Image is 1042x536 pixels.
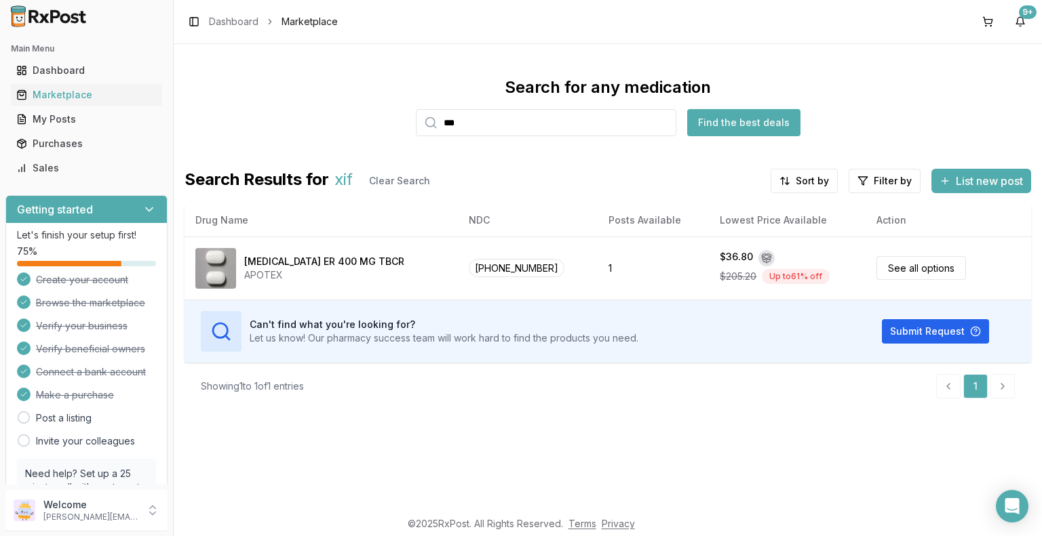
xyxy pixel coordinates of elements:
[36,434,135,448] a: Invite your colleagues
[1019,5,1037,19] div: 9+
[687,109,800,136] button: Find the best deals
[11,131,162,156] a: Purchases
[5,5,92,27] img: RxPost Logo
[282,15,338,28] span: Marketplace
[185,204,458,236] th: Drug Name
[598,204,710,236] th: Posts Available
[16,161,157,175] div: Sales
[956,173,1023,189] span: List new post
[36,296,145,310] span: Browse the marketplace
[762,269,830,284] div: Up to 61 % off
[14,499,35,521] img: User avatar
[185,169,329,193] span: Search Results for
[11,43,162,54] h2: Main Menu
[11,83,162,107] a: Marketplace
[458,204,597,236] th: NDC
[931,176,1031,189] a: List new post
[36,342,145,356] span: Verify beneficial owners
[25,467,148,508] p: Need help? Set up a 25 minute call with our team to set up.
[5,108,168,130] button: My Posts
[250,331,638,345] p: Let us know! Our pharmacy success team will work hard to find the products you need.
[16,64,157,77] div: Dashboard
[1009,11,1031,33] button: 9+
[602,518,635,529] a: Privacy
[849,169,921,193] button: Filter by
[36,411,92,425] a: Post a listing
[11,156,162,180] a: Sales
[709,204,865,236] th: Lowest Price Available
[16,112,157,126] div: My Posts
[5,157,168,179] button: Sales
[796,174,829,188] span: Sort by
[5,60,168,81] button: Dashboard
[505,77,711,98] div: Search for any medication
[598,236,710,300] td: 1
[36,388,114,402] span: Make a purchase
[469,259,564,277] span: [PHONE_NUMBER]
[996,490,1028,522] div: Open Intercom Messenger
[36,365,146,379] span: Connect a bank account
[771,169,838,193] button: Sort by
[36,273,128,287] span: Create your account
[5,84,168,106] button: Marketplace
[244,268,404,282] div: APOTEX
[17,201,93,218] h3: Getting started
[568,518,596,529] a: Terms
[36,319,128,333] span: Verify your business
[17,245,37,258] span: 75 %
[931,169,1031,193] button: List new post
[195,248,236,289] img: Pentoxifylline ER 400 MG TBCR
[209,15,258,28] a: Dashboard
[882,319,989,344] button: Submit Request
[43,498,138,512] p: Welcome
[963,374,988,398] a: 1
[358,169,441,193] button: Clear Search
[874,174,912,188] span: Filter by
[201,379,304,393] div: Showing 1 to 1 of 1 entries
[11,58,162,83] a: Dashboard
[720,270,756,283] span: $205.20
[17,228,156,242] p: Let's finish your setup first!
[5,133,168,154] button: Purchases
[936,374,1015,398] nav: pagination
[43,512,138,522] p: [PERSON_NAME][EMAIL_ADDRESS][DOMAIN_NAME]
[876,256,966,280] a: See all options
[209,15,338,28] nav: breadcrumb
[334,169,353,193] span: xif
[244,255,404,268] div: [MEDICAL_DATA] ER 400 MG TBCR
[720,250,753,266] div: $36.80
[250,318,638,331] h3: Can't find what you're looking for?
[16,88,157,102] div: Marketplace
[11,107,162,131] a: My Posts
[16,137,157,150] div: Purchases
[866,204,1031,236] th: Action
